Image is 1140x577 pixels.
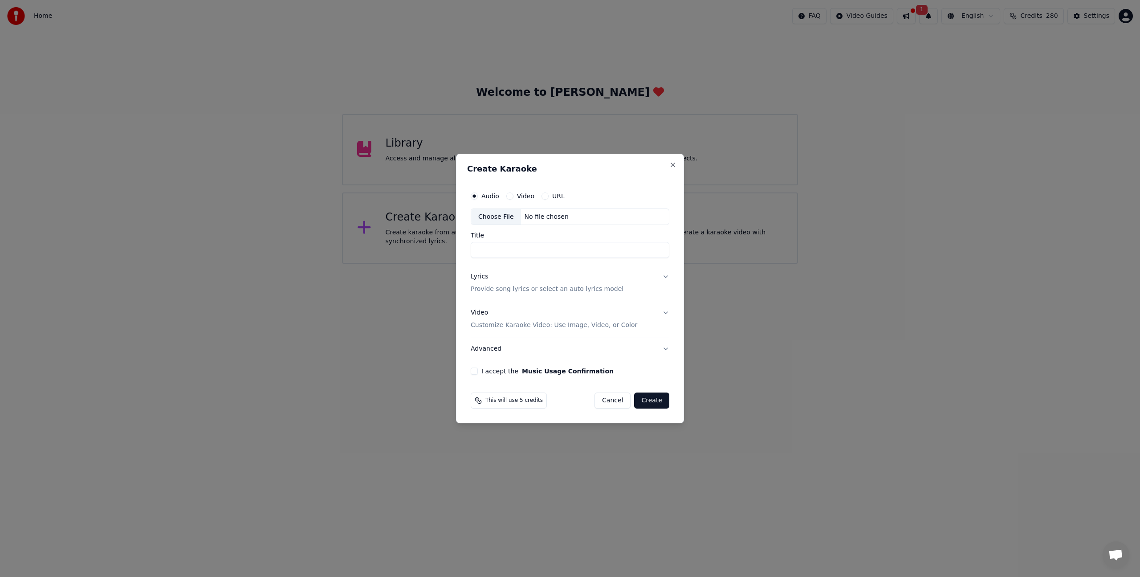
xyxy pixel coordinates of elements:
[594,393,631,409] button: Cancel
[522,368,614,374] button: I accept the
[471,233,669,239] label: Title
[485,397,543,404] span: This will use 5 credits
[471,302,669,337] button: VideoCustomize Karaoke Video: Use Image, Video, or Color
[481,368,614,374] label: I accept the
[467,165,673,173] h2: Create Karaoke
[517,193,534,199] label: Video
[521,213,572,221] div: No file chosen
[471,309,637,330] div: Video
[471,285,623,294] p: Provide song lyrics or select an auto lyrics model
[471,321,637,330] p: Customize Karaoke Video: Use Image, Video, or Color
[552,193,565,199] label: URL
[471,337,669,360] button: Advanced
[481,193,499,199] label: Audio
[471,209,521,225] div: Choose File
[471,266,669,301] button: LyricsProvide song lyrics or select an auto lyrics model
[471,273,488,282] div: Lyrics
[634,393,669,409] button: Create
